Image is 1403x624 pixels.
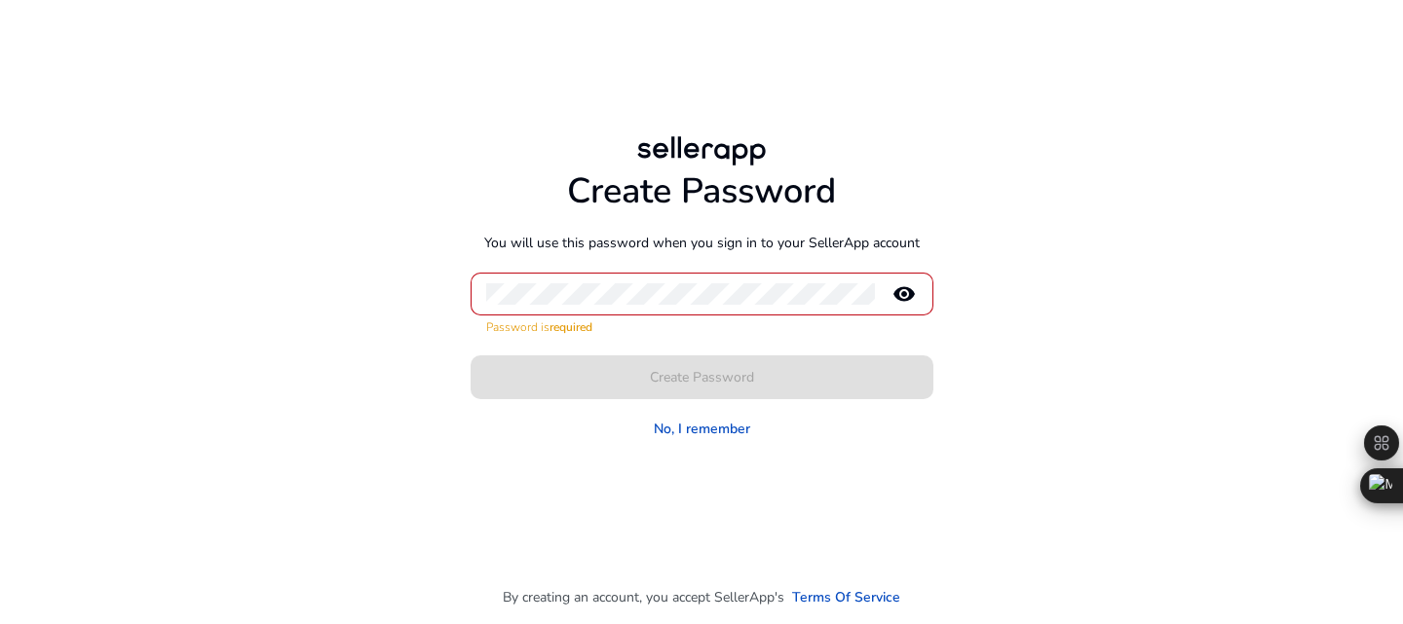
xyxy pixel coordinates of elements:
p: You will use this password when you sign in to your SellerApp account [471,233,933,253]
a: Terms Of Service [792,587,900,607]
mat-error: Password is [486,315,918,336]
strong: required [550,319,592,335]
mat-icon: remove_red_eye [881,282,928,306]
a: No, I remember [654,419,750,439]
h1: Create Password [471,170,933,212]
